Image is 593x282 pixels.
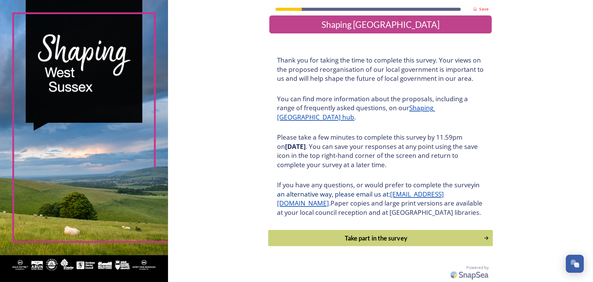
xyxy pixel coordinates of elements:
h3: Thank you for taking the time to complete this survey. Your views on the proposed reorganisation ... [277,56,484,83]
strong: [DATE] [285,142,306,151]
span: Powered by [466,265,489,271]
a: Shaping [GEOGRAPHIC_DATA] hub [277,103,435,121]
h3: You can find more information about the proposals, including a range of frequently asked question... [277,94,484,122]
div: Take part in the survey [272,233,481,243]
div: Shaping [GEOGRAPHIC_DATA] [272,18,489,31]
h3: Please take a few minutes to complete this survey by 11.59pm on . You can save your responses at ... [277,133,484,169]
span: in an alternative way, please email us at: [277,180,481,198]
a: [EMAIL_ADDRESS][DOMAIN_NAME] [277,190,444,208]
button: Continue [268,230,493,246]
strong: Save [479,6,489,12]
button: Open Chat [566,255,584,273]
span: . [329,199,330,207]
img: SnapSea Logo [448,267,492,282]
h3: If you have any questions, or would prefer to complete the survey Paper copies and large print ve... [277,180,484,217]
